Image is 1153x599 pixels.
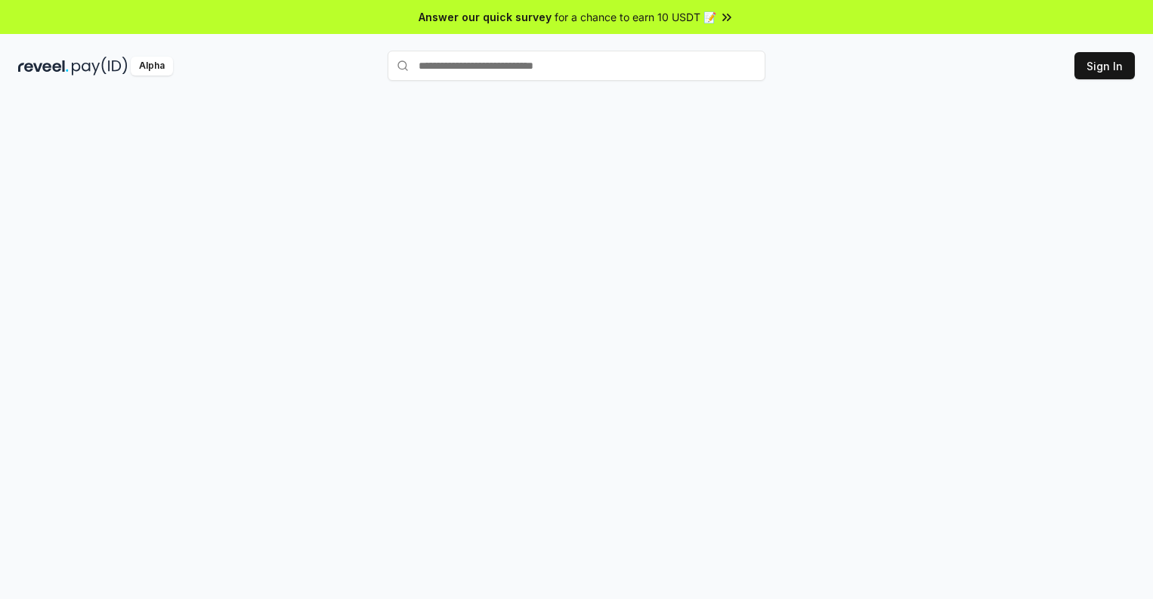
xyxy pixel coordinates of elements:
[555,9,716,25] span: for a chance to earn 10 USDT 📝
[419,9,552,25] span: Answer our quick survey
[1074,52,1135,79] button: Sign In
[131,57,173,76] div: Alpha
[18,57,69,76] img: reveel_dark
[72,57,128,76] img: pay_id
